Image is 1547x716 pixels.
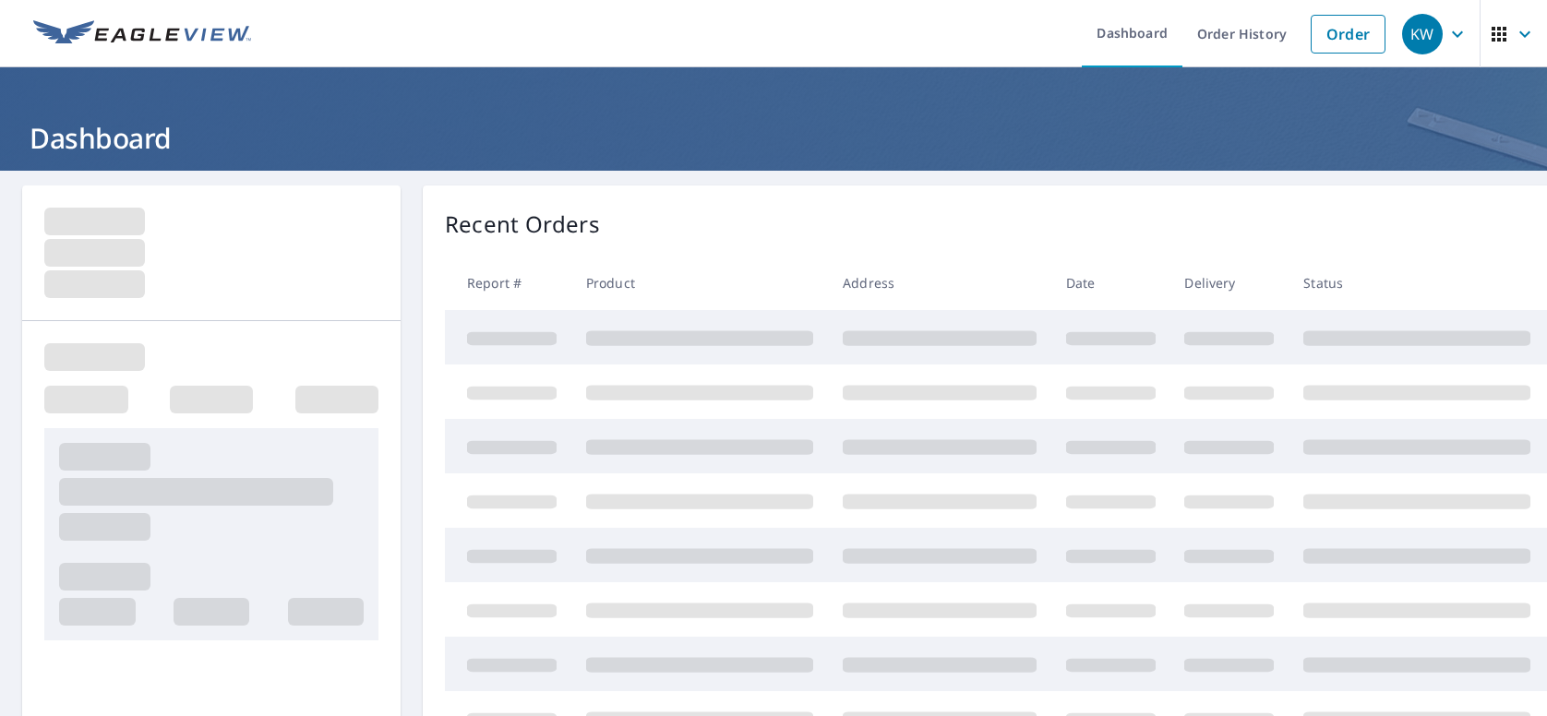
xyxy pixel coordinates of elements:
[1051,256,1170,310] th: Date
[1169,256,1289,310] th: Delivery
[1402,14,1443,54] div: KW
[1289,256,1545,310] th: Status
[828,256,1051,310] th: Address
[445,208,600,241] p: Recent Orders
[33,20,251,48] img: EV Logo
[22,119,1525,157] h1: Dashboard
[571,256,828,310] th: Product
[1311,15,1385,54] a: Order
[445,256,571,310] th: Report #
